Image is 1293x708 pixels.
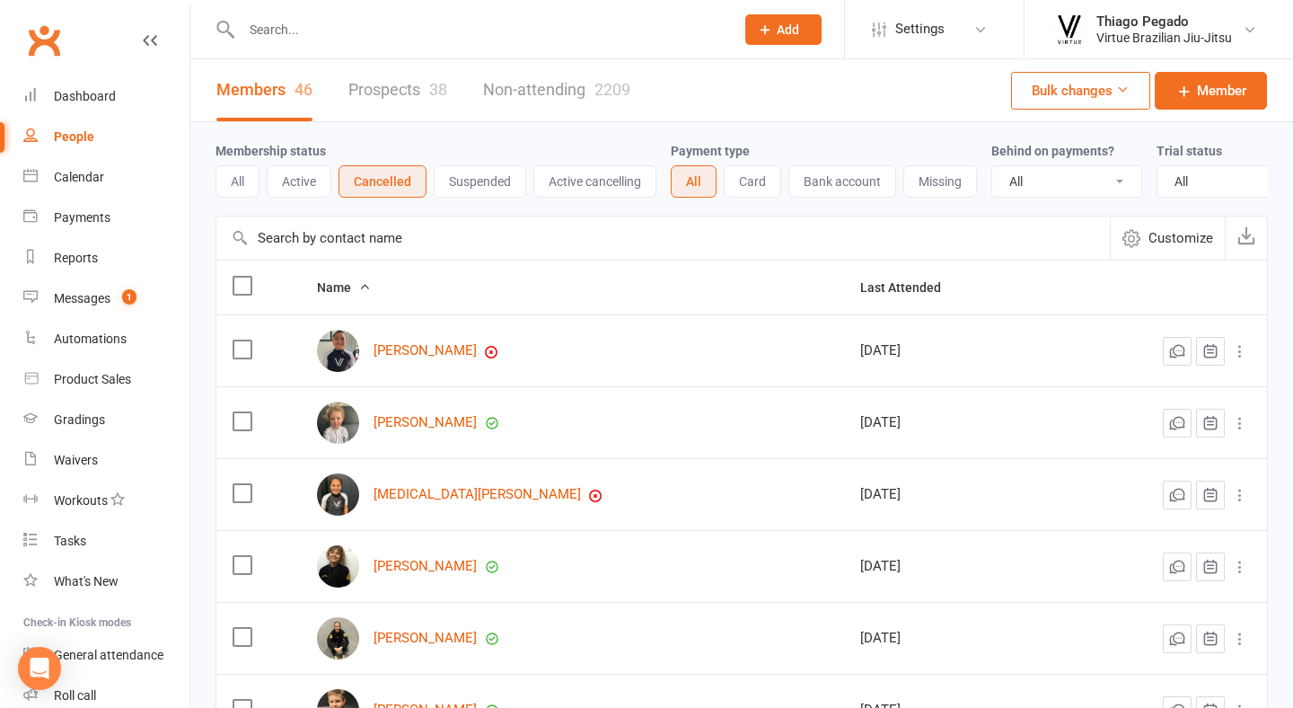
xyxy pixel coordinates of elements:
[54,291,110,305] div: Messages
[317,277,371,298] button: Name
[860,631,1050,646] div: [DATE]
[23,76,189,117] a: Dashboard
[348,59,447,121] a: Prospects38
[54,412,105,427] div: Gradings
[122,289,136,305] span: 1
[860,487,1050,502] div: [DATE]
[216,217,1110,260] input: Search by contact name
[374,559,477,574] a: [PERSON_NAME]
[267,165,331,198] button: Active
[23,279,189,319] a: Messages 1
[23,238,189,279] a: Reports
[434,165,526,198] button: Suspended
[54,129,94,144] div: People
[374,415,477,430] a: [PERSON_NAME]
[22,18,66,63] a: Clubworx
[54,574,119,589] div: What's New
[1157,144,1222,158] label: Trial status
[54,210,110,225] div: Payments
[860,415,1050,430] div: [DATE]
[54,648,163,662] div: General attendance
[54,251,98,265] div: Reports
[1011,72,1150,110] button: Bulk changes
[374,631,477,646] a: [PERSON_NAME]
[215,165,259,198] button: All
[1096,30,1232,46] div: Virtue Brazilian Jiu-Jitsu
[671,144,750,158] label: Payment type
[1096,13,1232,30] div: Thiago Pegado
[54,493,108,508] div: Workouts
[1051,12,1087,48] img: thumb_image1568934240.png
[860,280,961,295] span: Last Attended
[54,534,86,548] div: Tasks
[317,473,359,516] img: Allegra
[23,635,189,676] a: General attendance kiosk mode
[215,144,326,158] label: Membership status
[54,170,104,184] div: Calendar
[1148,227,1213,249] span: Customize
[18,647,61,690] div: Open Intercom Messenger
[23,117,189,157] a: People
[216,59,312,121] a: Members46
[23,319,189,359] a: Automations
[23,400,189,440] a: Gradings
[317,617,359,659] img: Anna
[374,343,477,358] a: [PERSON_NAME]
[54,89,116,103] div: Dashboard
[374,487,581,502] a: [MEDICAL_DATA][PERSON_NAME]
[23,157,189,198] a: Calendar
[236,17,722,42] input: Search...
[1110,217,1225,260] button: Customize
[339,165,427,198] button: Cancelled
[54,372,131,386] div: Product Sales
[860,277,961,298] button: Last Attended
[317,545,359,588] img: Amelia
[991,144,1114,158] label: Behind on payments?
[23,440,189,481] a: Waivers
[23,481,189,521] a: Workouts
[483,59,630,121] a: Non-attending2209
[23,198,189,238] a: Payments
[860,559,1050,574] div: [DATE]
[317,280,371,295] span: Name
[23,521,189,562] a: Tasks
[533,165,656,198] button: Active cancelling
[777,22,799,37] span: Add
[23,562,189,602] a: What's New
[54,453,98,467] div: Waivers
[317,402,359,444] img: Adeleine
[54,332,127,346] div: Automations
[54,688,96,703] div: Roll call
[23,359,189,400] a: Product Sales
[594,80,630,99] div: 2209
[895,9,945,49] span: Settings
[671,165,717,198] button: All
[429,80,447,99] div: 38
[317,330,359,372] img: Achilles
[1197,80,1246,102] span: Member
[788,165,896,198] button: Bank account
[860,343,1050,358] div: [DATE]
[724,165,781,198] button: Card
[1155,72,1267,110] a: Member
[745,14,822,45] button: Add
[903,165,977,198] button: Missing
[295,80,312,99] div: 46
